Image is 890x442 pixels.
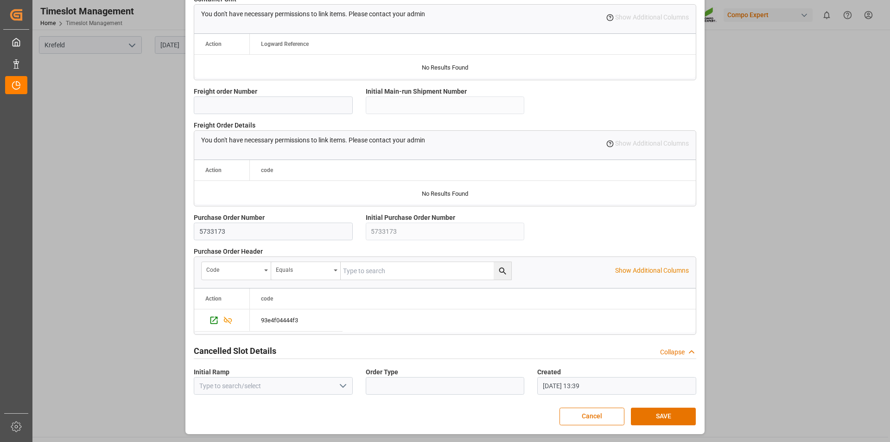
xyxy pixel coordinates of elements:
[250,309,343,332] div: Press SPACE to select this row.
[205,167,222,173] div: Action
[537,367,561,377] span: Created
[205,295,222,302] div: Action
[194,309,250,332] div: Press SPACE to select this row.
[537,377,696,395] input: DD.MM.YYYY HH:MM
[250,309,343,331] div: 93e4f04444f3
[194,367,229,377] span: Initial Ramp
[615,266,689,275] p: Show Additional Columns
[366,213,455,223] span: Initial Purchase Order Number
[194,247,263,256] span: Purchase Order Header
[366,367,398,377] span: Order Type
[205,41,222,47] div: Action
[366,87,467,96] span: Initial Main-run Shipment Number
[201,135,425,145] p: You don't have necessary permissions to link items. Please contact your admin
[276,263,331,274] div: Equals
[559,408,624,425] button: Cancel
[194,87,257,96] span: Freight order Number
[494,262,511,280] button: search button
[261,295,273,302] span: code
[261,41,309,47] span: Logward Reference
[271,262,341,280] button: open menu
[335,379,349,393] button: open menu
[631,408,696,425] button: SAVE
[261,167,273,173] span: code
[206,263,261,274] div: code
[201,9,425,19] p: You don't have necessary permissions to link items. Please contact your admin
[194,377,353,395] input: Type to search/select
[660,347,685,357] div: Collapse
[194,345,276,357] h2: Cancelled Slot Details
[341,262,511,280] input: Type to search
[194,121,255,130] span: Freight Order Details
[202,262,271,280] button: open menu
[194,213,265,223] span: Purchase Order Number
